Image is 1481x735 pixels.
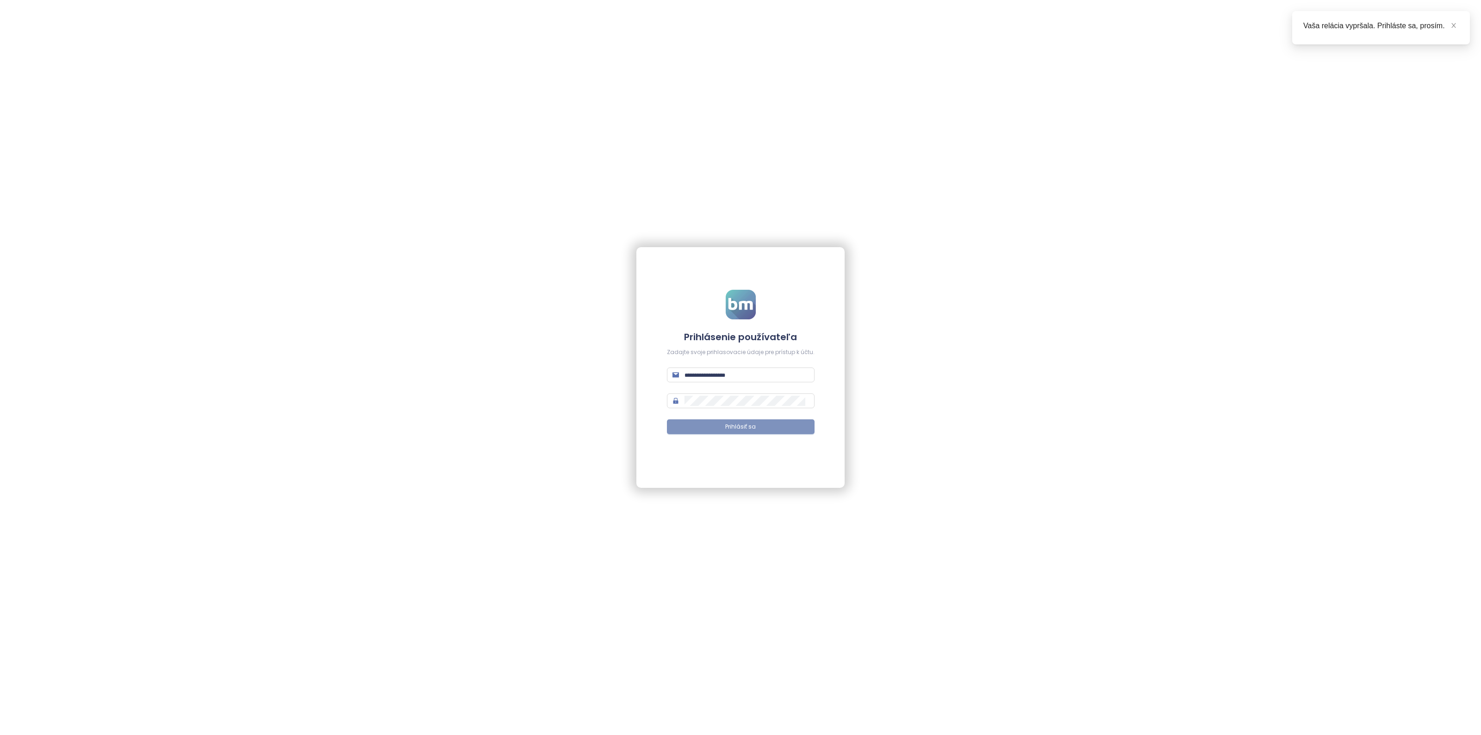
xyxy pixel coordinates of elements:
span: close [1450,22,1457,29]
button: Prihlásiť sa [667,419,815,434]
h4: Prihlásenie používateľa [667,330,815,343]
div: Zadajte svoje prihlasovacie údaje pre prístup k účtu. [667,348,815,357]
div: Vaša relácia vypršala. Prihláste sa, prosím. [1303,20,1459,31]
span: lock [672,398,679,404]
span: Prihlásiť sa [725,423,756,431]
span: mail [672,372,679,378]
img: logo [726,290,756,319]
